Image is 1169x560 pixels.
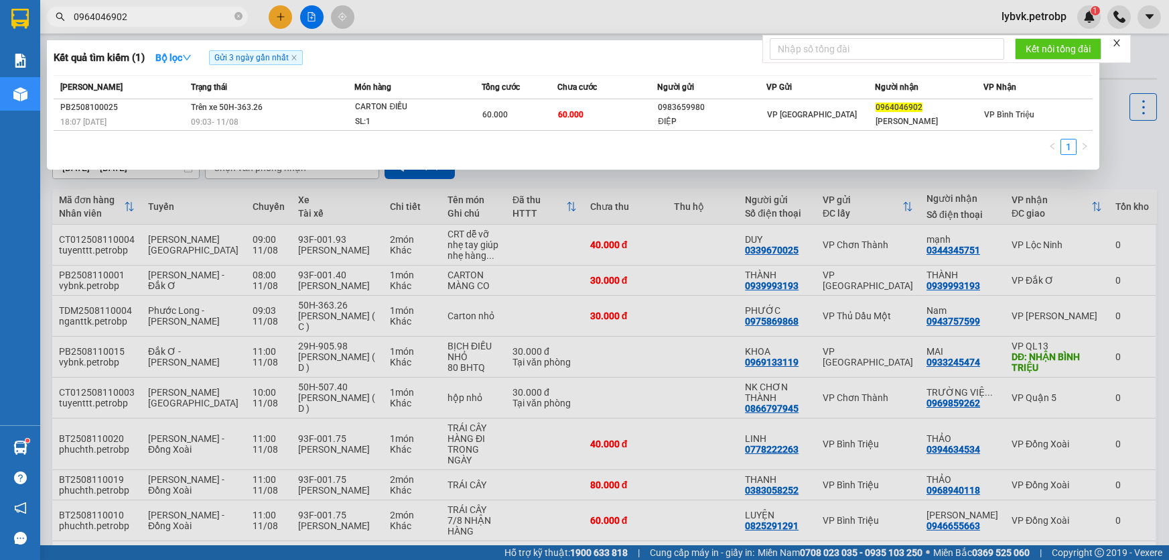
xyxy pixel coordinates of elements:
[876,115,983,129] div: [PERSON_NAME]
[355,115,456,129] div: SL: 1
[155,52,192,63] strong: Bộ lọc
[1026,42,1091,56] span: Kết nối tổng đài
[1077,139,1093,155] button: right
[658,115,765,129] div: ĐIỆP
[1081,142,1089,150] span: right
[1112,38,1121,48] span: close
[355,100,456,115] div: CARTON ĐIỀU
[354,82,391,92] span: Món hàng
[557,82,597,92] span: Chưa cước
[234,11,243,23] span: close-circle
[558,110,583,119] span: 60.000
[983,82,1016,92] span: VP Nhận
[54,51,145,65] h3: Kết quả tìm kiếm ( 1 )
[13,87,27,101] img: warehouse-icon
[14,502,27,514] span: notification
[13,441,27,455] img: warehouse-icon
[13,54,27,68] img: solution-icon
[74,9,232,24] input: Tìm tên, số ĐT hoặc mã đơn
[482,82,520,92] span: Tổng cước
[234,12,243,20] span: close-circle
[657,82,694,92] span: Người gửi
[1044,139,1060,155] li: Previous Page
[291,54,297,61] span: close
[191,82,227,92] span: Trạng thái
[1048,142,1056,150] span: left
[1061,139,1076,154] a: 1
[60,101,187,115] div: PB2508100025
[182,53,192,62] span: down
[209,50,303,65] span: Gửi 3 ngày gần nhất
[145,47,202,68] button: Bộ lọcdown
[191,103,263,112] span: Trên xe 50H-363.26
[56,12,65,21] span: search
[191,117,238,127] span: 09:03 - 11/08
[482,110,508,119] span: 60.000
[60,117,107,127] span: 18:07 [DATE]
[1044,139,1060,155] button: left
[1060,139,1077,155] li: 1
[658,101,765,115] div: 0983659980
[14,532,27,545] span: message
[767,110,857,119] span: VP [GEOGRAPHIC_DATA]
[875,82,918,92] span: Người nhận
[1077,139,1093,155] li: Next Page
[25,439,29,443] sup: 1
[770,38,1004,60] input: Nhập số tổng đài
[14,471,27,484] span: question-circle
[984,110,1034,119] span: VP Bình Triệu
[60,82,123,92] span: [PERSON_NAME]
[11,9,29,29] img: logo-vxr
[1015,38,1101,60] button: Kết nối tổng đài
[766,82,792,92] span: VP Gửi
[876,103,922,112] span: 0964046902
